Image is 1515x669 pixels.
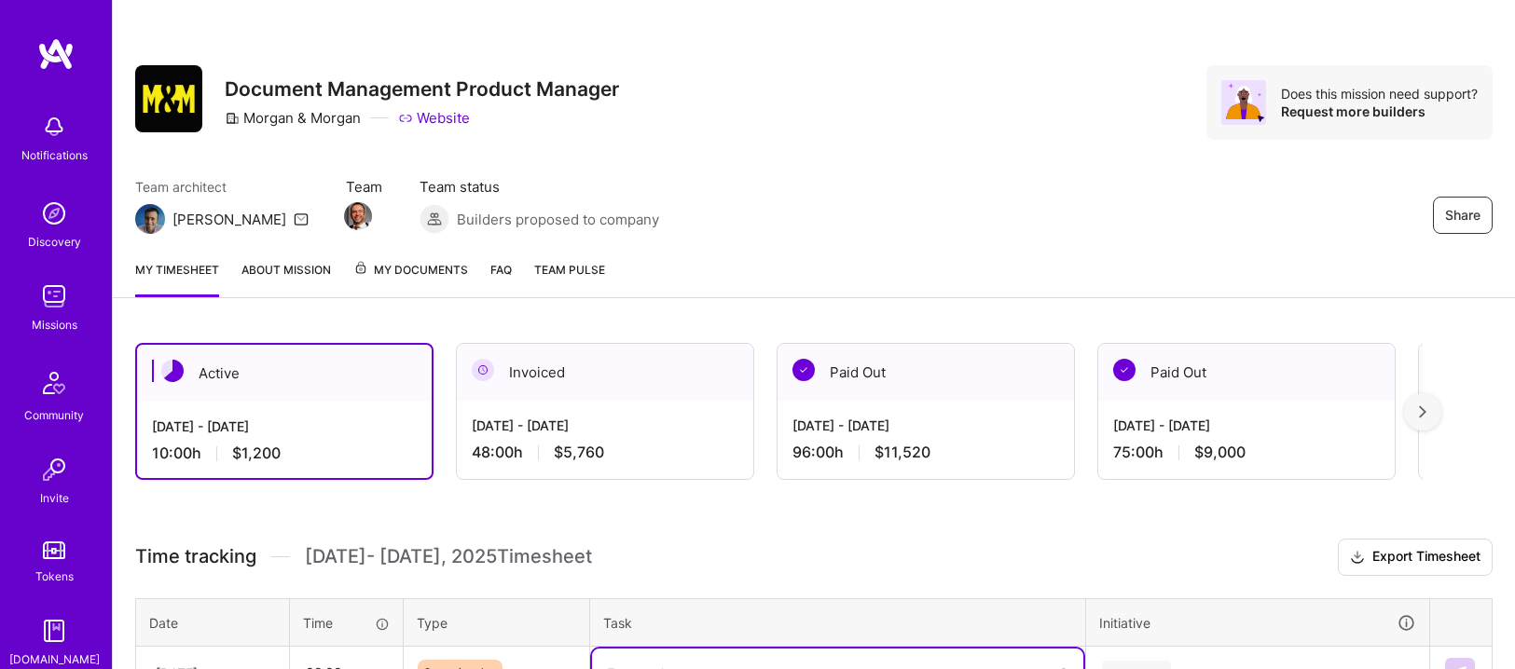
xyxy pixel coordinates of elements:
a: My timesheet [135,260,219,297]
i: icon CompanyGray [225,111,240,126]
div: [DATE] - [DATE] [792,416,1059,435]
i: icon Download [1350,548,1365,567]
div: Active [137,345,432,402]
div: [DATE] - [DATE] [152,416,417,436]
img: Community [32,361,76,405]
span: My Documents [353,260,468,280]
span: [DATE] - [DATE] , 2025 Timesheet [305,545,592,568]
div: Does this mission need support? [1281,85,1478,102]
div: Invite [40,488,69,508]
span: Time tracking [135,545,256,568]
img: logo [37,37,75,71]
div: 10:00 h [152,444,417,463]
img: discovery [35,195,73,232]
span: Share [1445,206,1481,225]
img: Invite [35,451,73,488]
span: $9,000 [1194,443,1246,462]
span: Team status [420,177,659,197]
div: Initiative [1099,612,1416,634]
div: Time [303,613,390,633]
div: Invoiced [457,344,753,401]
div: Missions [32,315,77,334]
div: Paid Out [778,344,1074,401]
span: Team architect [135,177,309,197]
img: tokens [43,541,65,559]
a: FAQ [490,260,512,297]
span: Team [346,177,382,197]
img: Builders proposed to company [420,204,449,234]
div: Discovery [28,232,81,252]
span: Team Pulse [534,263,605,277]
img: Paid Out [1113,359,1136,381]
div: [DATE] - [DATE] [1113,416,1380,435]
div: 75:00 h [1113,443,1380,462]
img: right [1419,405,1426,418]
button: Share [1433,197,1493,234]
a: Team Pulse [534,260,605,297]
span: $1,200 [232,444,281,463]
span: $5,760 [554,443,604,462]
div: Community [24,405,84,425]
a: Website [398,108,470,128]
img: Team Architect [135,204,165,234]
a: My Documents [353,260,468,297]
i: icon Mail [294,212,309,226]
a: About Mission [241,260,331,297]
img: Avatar [1221,80,1266,125]
div: Morgan & Morgan [225,108,361,128]
img: guide book [35,612,73,649]
img: Team Member Avatar [344,202,372,230]
div: 48:00 h [472,443,738,462]
div: [PERSON_NAME] [172,210,286,229]
img: Invoiced [472,359,494,381]
img: Paid Out [792,359,815,381]
div: Paid Out [1098,344,1395,401]
h3: Document Management Product Manager [225,77,619,101]
span: $11,520 [875,443,930,462]
div: Tokens [35,567,74,586]
span: Builders proposed to company [457,210,659,229]
div: 96:00 h [792,443,1059,462]
th: Task [590,598,1086,647]
a: Team Member Avatar [346,200,370,232]
th: Date [136,598,290,647]
th: Type [404,598,590,647]
img: Company Logo [135,65,202,132]
img: teamwork [35,278,73,315]
div: Notifications [21,145,88,165]
div: [DATE] - [DATE] [472,416,738,435]
img: bell [35,108,73,145]
div: Request more builders [1281,102,1478,120]
button: Export Timesheet [1338,539,1493,576]
img: Active [161,360,184,382]
div: [DOMAIN_NAME] [9,649,100,669]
